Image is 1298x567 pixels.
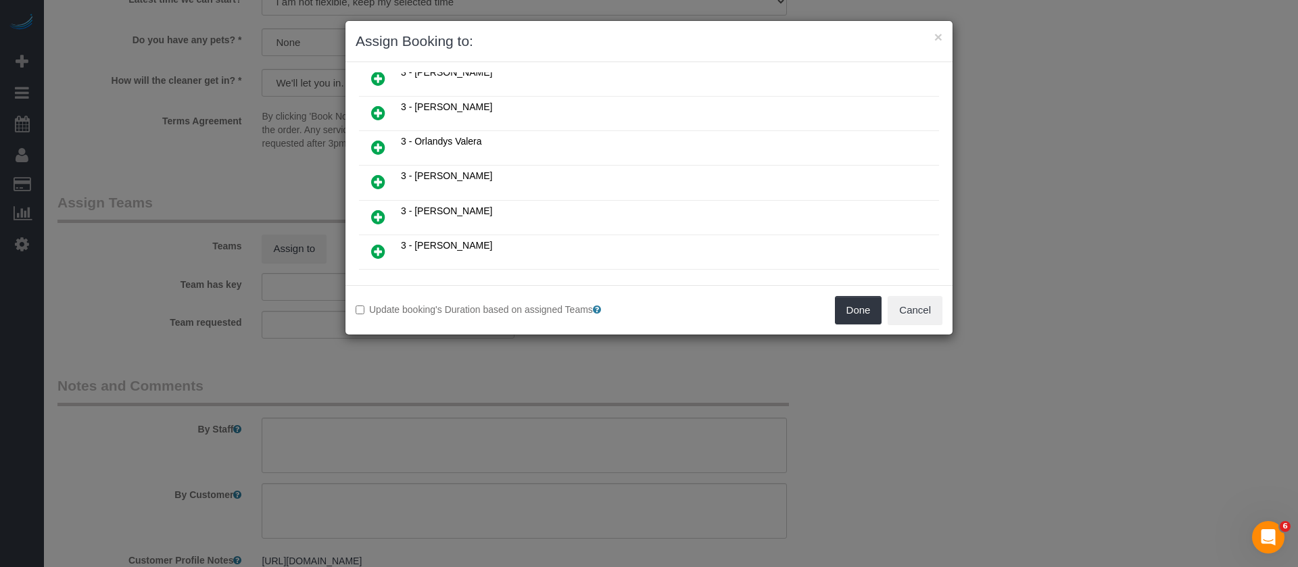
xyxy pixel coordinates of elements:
input: Update booking's Duration based on assigned Teams [356,305,364,314]
span: [PERSON_NAME] [401,274,479,285]
button: Done [835,296,882,324]
button: Cancel [888,296,942,324]
h3: Assign Booking to: [356,31,942,51]
span: 3 - [PERSON_NAME] [401,240,492,251]
button: × [934,30,942,44]
span: 3 - [PERSON_NAME] [401,67,492,78]
span: 6 [1280,521,1291,532]
iframe: Intercom live chat [1252,521,1284,553]
span: 3 - [PERSON_NAME] [401,205,492,216]
label: Update booking's Duration based on assigned Teams [356,303,639,316]
span: 3 - [PERSON_NAME] [401,170,492,181]
span: 3 - [PERSON_NAME] [401,101,492,112]
span: 3 - Orlandys Valera [401,136,482,147]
